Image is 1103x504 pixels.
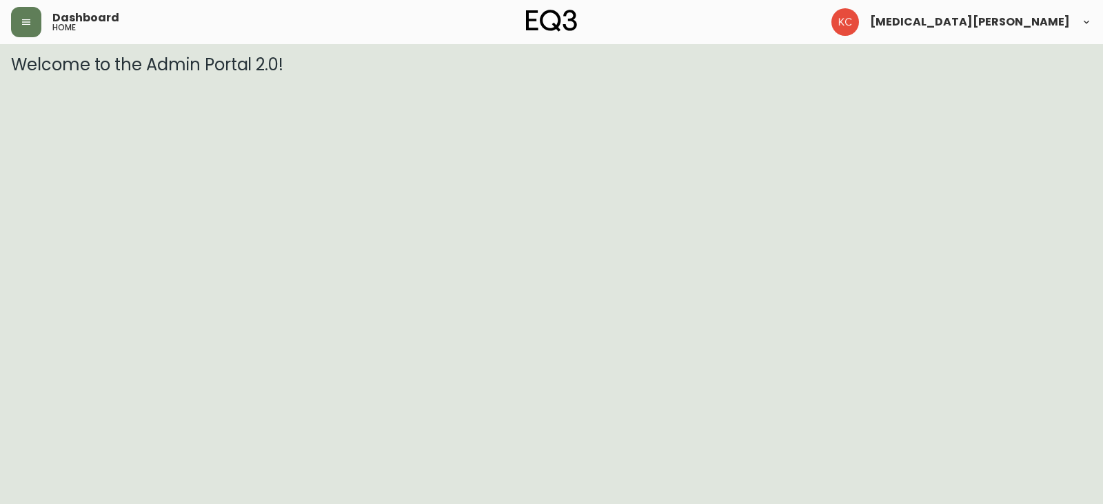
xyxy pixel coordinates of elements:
h3: Welcome to the Admin Portal 2.0! [11,55,1092,74]
span: [MEDICAL_DATA][PERSON_NAME] [870,17,1070,28]
img: logo [526,10,577,32]
h5: home [52,23,76,32]
img: 6487344ffbf0e7f3b216948508909409 [831,8,859,36]
span: Dashboard [52,12,119,23]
